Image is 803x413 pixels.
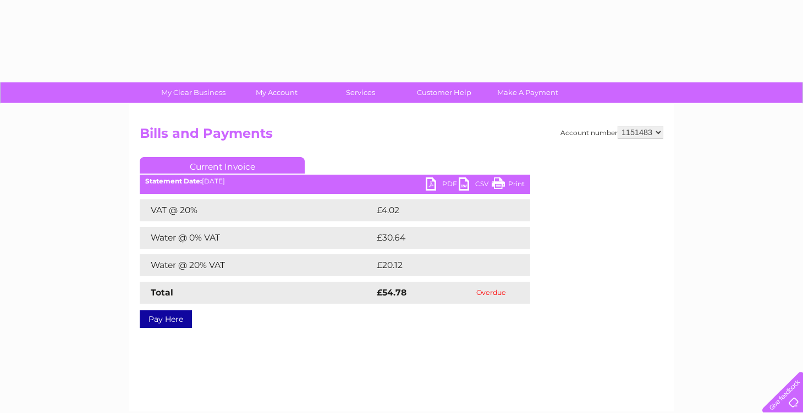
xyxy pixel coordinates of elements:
div: [DATE] [140,177,530,185]
a: Make A Payment [482,82,573,103]
a: Customer Help [399,82,490,103]
a: Pay Here [140,310,192,328]
td: £30.64 [374,227,509,249]
h2: Bills and Payments [140,126,663,147]
strong: £54.78 [377,287,406,298]
a: Current Invoice [140,157,305,174]
td: Overdue [452,282,530,304]
td: Water @ 20% VAT [140,254,374,276]
strong: Total [151,287,173,298]
a: PDF [426,177,459,193]
td: £20.12 [374,254,507,276]
td: VAT @ 20% [140,199,374,221]
b: Statement Date: [145,177,202,185]
div: Account number [560,126,663,139]
a: CSV [459,177,492,193]
td: Water @ 0% VAT [140,227,374,249]
a: My Clear Business [148,82,239,103]
a: Print [492,177,525,193]
a: My Account [232,82,322,103]
td: £4.02 [374,199,504,221]
a: Services [315,82,406,103]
